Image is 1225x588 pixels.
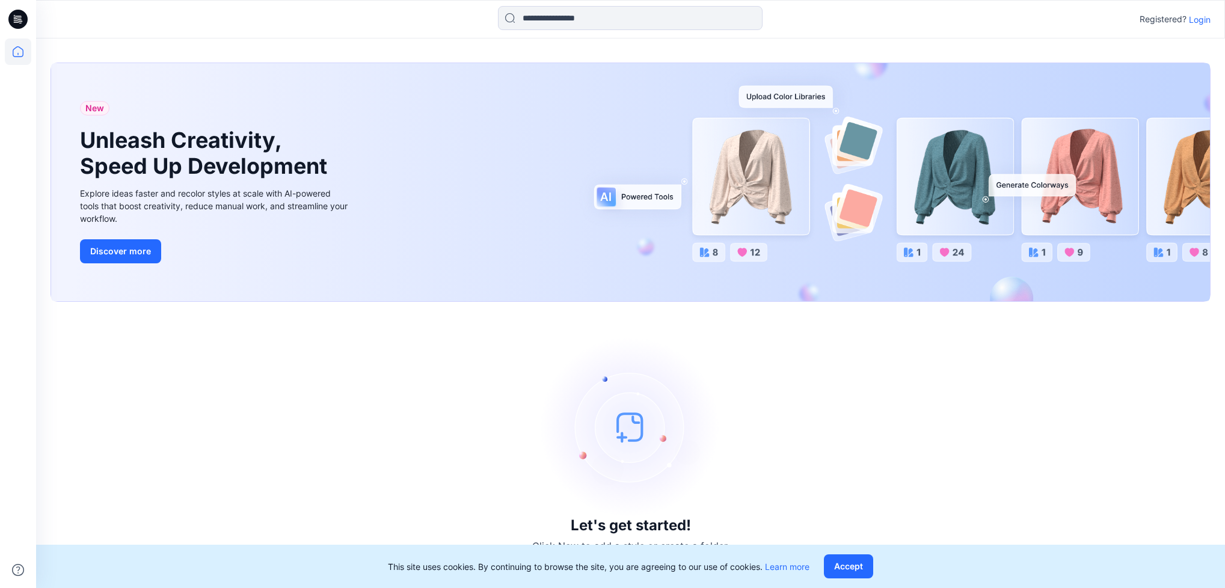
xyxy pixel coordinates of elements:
p: Login [1189,13,1211,26]
h3: Let's get started! [571,517,691,534]
h1: Unleash Creativity, Speed Up Development [80,127,333,179]
div: Explore ideas faster and recolor styles at scale with AI-powered tools that boost creativity, red... [80,187,351,225]
a: Learn more [765,562,809,572]
img: empty-state-image.svg [541,337,721,517]
button: Accept [824,554,873,578]
p: Registered? [1140,12,1187,26]
button: Discover more [80,239,161,263]
p: Click New to add a style or create a folder. [532,539,729,553]
a: Discover more [80,239,351,263]
span: New [85,101,104,115]
p: This site uses cookies. By continuing to browse the site, you are agreeing to our use of cookies. [388,560,809,573]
